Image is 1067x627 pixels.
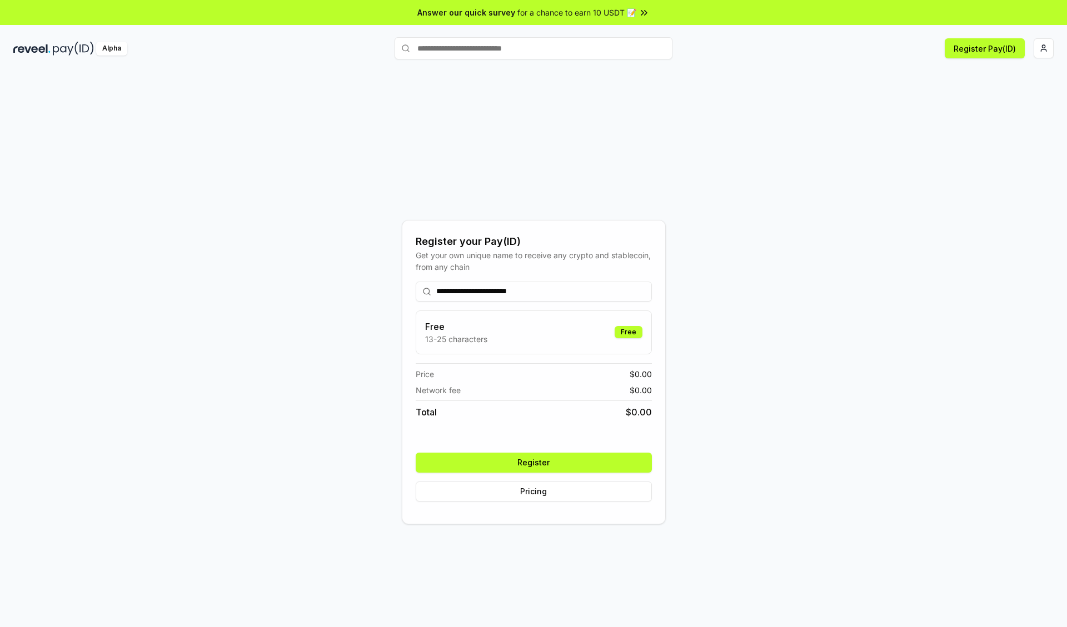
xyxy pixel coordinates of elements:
[945,38,1025,58] button: Register Pay(ID)
[13,42,51,56] img: reveel_dark
[416,405,437,419] span: Total
[53,42,94,56] img: pay_id
[96,42,127,56] div: Alpha
[517,7,636,18] span: for a chance to earn 10 USDT 📝
[630,384,652,396] span: $ 0.00
[630,368,652,380] span: $ 0.00
[416,368,434,380] span: Price
[416,481,652,501] button: Pricing
[416,234,652,249] div: Register your Pay(ID)
[416,453,652,473] button: Register
[416,384,461,396] span: Network fee
[425,320,487,333] h3: Free
[626,405,652,419] span: $ 0.00
[417,7,515,18] span: Answer our quick survey
[416,249,652,273] div: Get your own unique name to receive any crypto and stablecoin, from any chain
[615,326,642,338] div: Free
[425,333,487,345] p: 13-25 characters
